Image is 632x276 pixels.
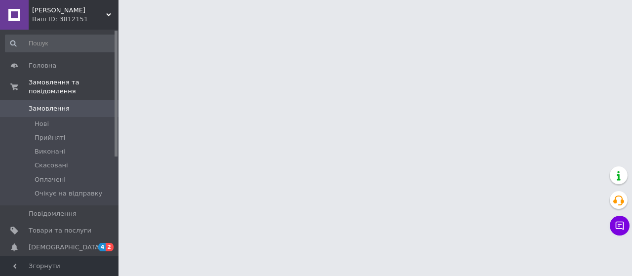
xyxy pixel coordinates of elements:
span: [DEMOGRAPHIC_DATA] [29,243,102,252]
span: Нові [35,119,49,128]
span: Замовлення [29,104,70,113]
span: КваДро Коп [32,6,106,15]
span: Прийняті [35,133,65,142]
span: Оплачені [35,175,66,184]
span: Головна [29,61,56,70]
span: Товари та послуги [29,226,91,235]
span: Повідомлення [29,209,77,218]
span: Виконані [35,147,65,156]
span: Замовлення та повідомлення [29,78,118,96]
button: Чат з покупцем [610,216,630,236]
span: Очікує на відправку [35,189,102,198]
span: 2 [106,243,114,251]
input: Пошук [5,35,117,52]
span: Скасовані [35,161,68,170]
div: Ваш ID: 3812151 [32,15,118,24]
span: 4 [98,243,106,251]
